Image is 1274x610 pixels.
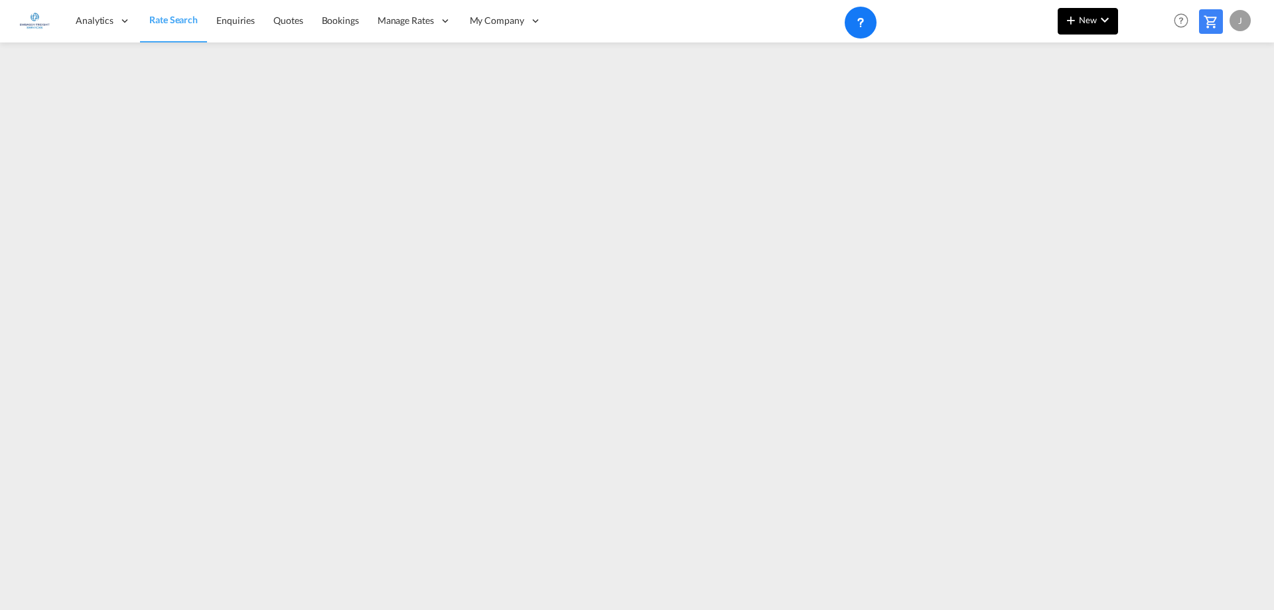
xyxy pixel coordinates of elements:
div: Help [1170,9,1199,33]
span: New [1063,15,1113,25]
md-icon: icon-chevron-down [1097,12,1113,28]
img: e1326340b7c511ef854e8d6a806141ad.jpg [20,6,50,36]
span: Rate Search [149,14,198,25]
md-icon: icon-plus 400-fg [1063,12,1079,28]
span: Bookings [322,15,359,26]
span: My Company [470,14,524,27]
span: Analytics [76,14,113,27]
span: Help [1170,9,1192,32]
div: J [1230,10,1251,31]
button: icon-plus 400-fgNewicon-chevron-down [1058,8,1118,35]
span: Manage Rates [378,14,434,27]
span: Enquiries [216,15,255,26]
span: Quotes [273,15,303,26]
